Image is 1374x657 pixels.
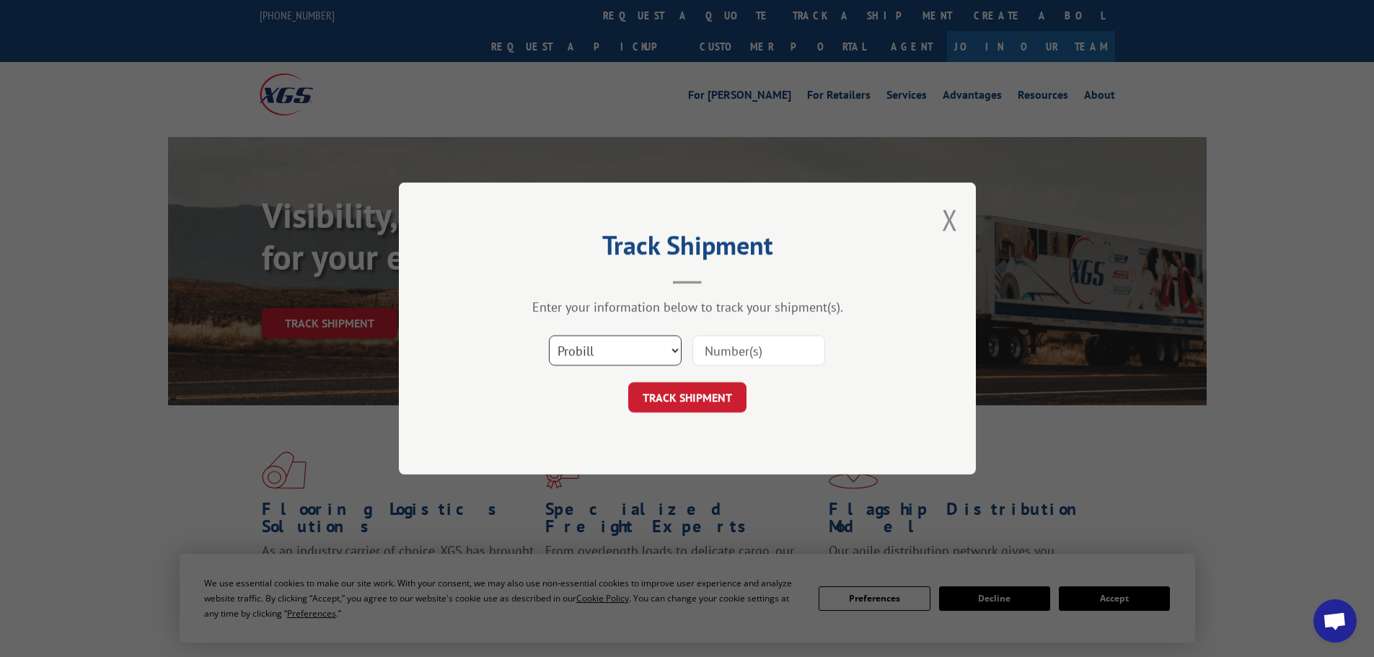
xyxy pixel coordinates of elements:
[692,335,825,366] input: Number(s)
[471,299,904,315] div: Enter your information below to track your shipment(s).
[1313,599,1357,643] div: Open chat
[628,382,747,413] button: TRACK SHIPMENT
[942,200,958,239] button: Close modal
[471,235,904,263] h2: Track Shipment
